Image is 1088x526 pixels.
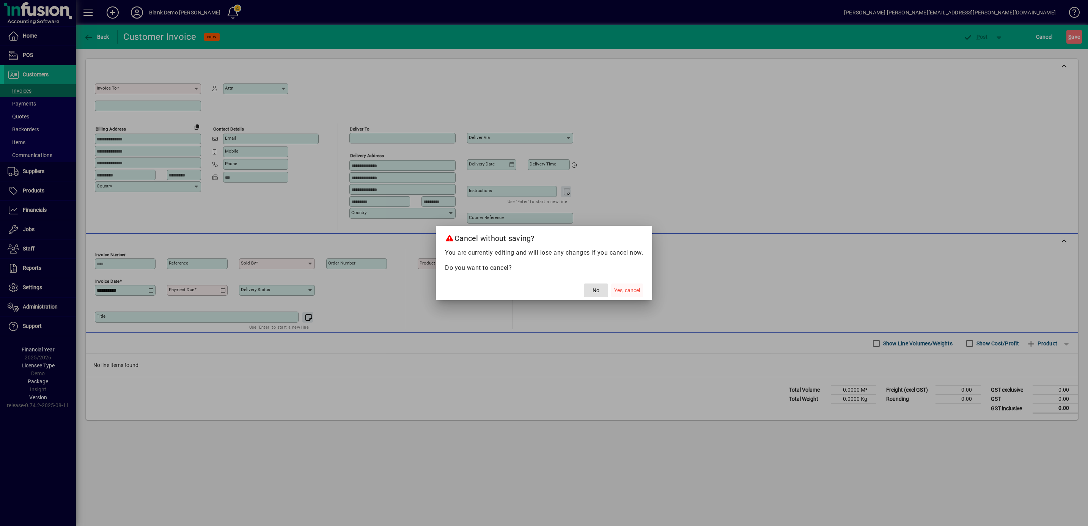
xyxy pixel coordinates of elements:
p: You are currently editing and will lose any changes if you cancel now. [445,248,643,257]
button: No [584,283,608,297]
h2: Cancel without saving? [436,226,652,248]
button: Yes, cancel [611,283,643,297]
span: No [593,287,599,294]
p: Do you want to cancel? [445,263,643,272]
span: Yes, cancel [614,287,640,294]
